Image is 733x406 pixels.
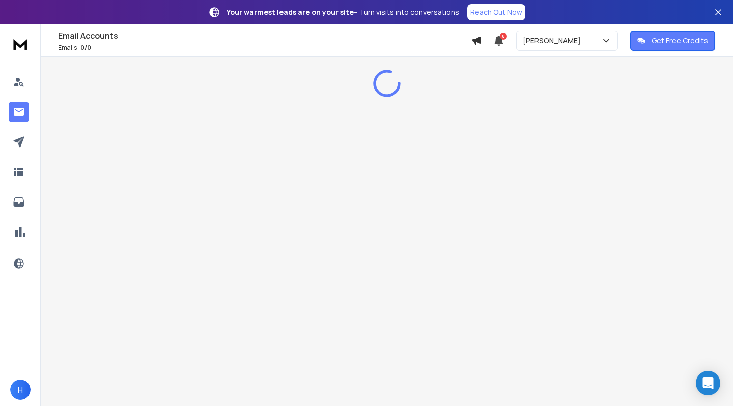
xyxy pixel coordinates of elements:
a: Reach Out Now [467,4,525,20]
button: Get Free Credits [630,31,715,51]
p: [PERSON_NAME] [523,36,585,46]
span: 6 [500,33,507,40]
span: 0 / 0 [80,43,91,52]
h1: Email Accounts [58,30,471,42]
button: H [10,380,31,400]
p: – Turn visits into conversations [227,7,459,17]
img: logo [10,35,31,53]
div: Open Intercom Messenger [696,371,720,395]
p: Get Free Credits [652,36,708,46]
p: Emails : [58,44,471,52]
p: Reach Out Now [470,7,522,17]
strong: Your warmest leads are on your site [227,7,354,17]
